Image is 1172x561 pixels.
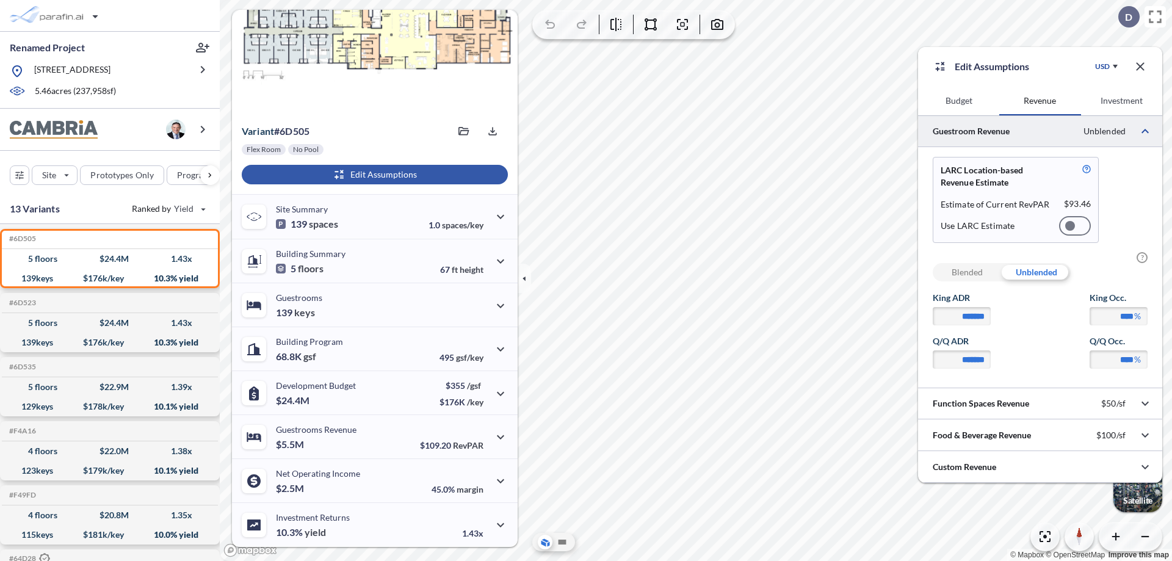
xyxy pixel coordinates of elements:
p: # 6d505 [242,125,309,137]
p: Edit Assumptions [955,59,1029,74]
h5: Click to copy the code [7,491,36,499]
button: Switcher ImageSatellite [1113,463,1162,512]
p: Building Summary [276,248,345,259]
label: King Occ. [1090,292,1148,304]
h5: Click to copy the code [7,234,36,243]
p: Guestrooms Revenue [276,424,356,435]
button: Prototypes Only [80,165,164,185]
span: Yield [174,203,194,215]
a: Improve this map [1109,551,1169,559]
p: 5 [276,262,324,275]
h5: Click to copy the code [7,299,36,307]
p: [STREET_ADDRESS] [34,63,110,79]
div: Blended [933,263,1002,281]
p: Satellite [1123,496,1152,505]
p: $355 [440,380,483,391]
p: Site Summary [276,204,328,214]
div: USD [1095,62,1110,71]
button: Program [167,165,233,185]
span: gsf [303,350,316,363]
p: 67 [440,264,483,275]
p: 10.3% [276,526,326,538]
label: Q/Q Occ. [1090,335,1148,347]
p: $176K [440,397,483,407]
h5: Click to copy the code [7,363,36,371]
p: 495 [440,352,483,363]
p: 45.0% [432,484,483,494]
img: BrandImage [10,120,98,139]
span: keys [294,306,315,319]
p: Estimate of Current RevPAR [941,198,1050,211]
p: 139 [276,306,315,319]
p: No Pool [293,145,319,154]
a: Mapbox homepage [223,543,277,557]
p: 5.46 acres ( 237,958 sf) [35,85,116,98]
span: /key [467,397,483,407]
p: $24.4M [276,394,311,407]
button: Investment [1081,86,1162,115]
button: Budget [918,86,999,115]
a: OpenStreetMap [1046,551,1105,559]
p: Use LARC Estimate [941,220,1015,231]
p: LARC Location-based Revenue Estimate [941,164,1054,189]
p: Net Operating Income [276,468,360,479]
button: Edit Assumptions [242,165,508,184]
p: 68.8K [276,350,316,363]
span: spaces [309,218,338,230]
p: $2.5M [276,482,306,494]
p: Program [177,169,211,181]
p: Renamed Project [10,41,85,54]
span: spaces/key [442,220,483,230]
p: $50/sf [1101,398,1126,409]
span: margin [457,484,483,494]
span: ? [1137,252,1148,263]
span: RevPAR [453,440,483,451]
span: floors [298,262,324,275]
p: Food & Beverage Revenue [933,429,1031,441]
p: Custom Revenue [933,461,996,473]
a: Mapbox [1010,551,1044,559]
p: $5.5M [276,438,306,451]
div: Unblended [1002,263,1071,281]
button: Site [32,165,78,185]
span: height [460,264,483,275]
img: user logo [166,120,186,139]
label: King ADR [933,292,991,304]
img: Switcher Image [1113,463,1162,512]
p: Building Program [276,336,343,347]
p: Guestrooms [276,292,322,303]
p: 1.43x [462,528,483,538]
label: % [1134,310,1141,322]
p: $100/sf [1096,430,1126,441]
button: Aerial View [538,535,552,549]
p: Site [42,169,56,181]
p: $ 93.46 [1064,198,1091,211]
span: Variant [242,125,274,137]
label: Q/Q ADR [933,335,991,347]
p: 13 Variants [10,201,60,216]
p: Flex Room [247,145,281,154]
span: gsf/key [456,352,483,363]
p: Function Spaces Revenue [933,397,1029,410]
p: Prototypes Only [90,169,154,181]
p: Investment Returns [276,512,350,523]
p: 1.0 [429,220,483,230]
p: Development Budget [276,380,356,391]
button: Revenue [999,86,1080,115]
h5: Click to copy the code [7,427,36,435]
span: yield [305,526,326,538]
p: 139 [276,218,338,230]
p: D [1125,12,1132,23]
button: Site Plan [555,535,570,549]
span: /gsf [467,380,481,391]
p: $109.20 [420,440,483,451]
span: ft [452,264,458,275]
label: % [1134,353,1141,366]
button: Ranked by Yield [122,199,214,219]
